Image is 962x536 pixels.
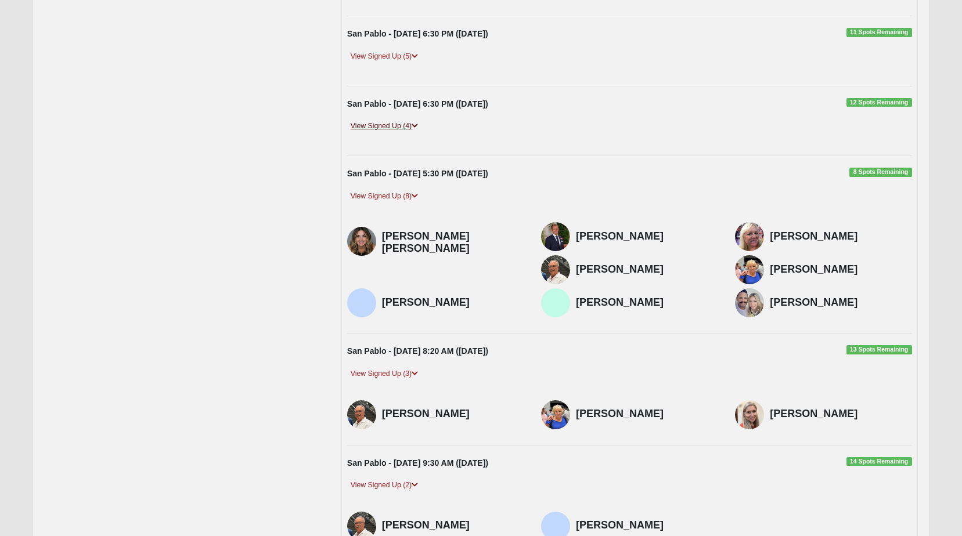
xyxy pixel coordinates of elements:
img: Emily Meza [735,222,764,251]
h4: [PERSON_NAME] [576,263,718,276]
h4: [PERSON_NAME] [770,230,911,243]
h4: [PERSON_NAME] [576,519,718,532]
img: Carrie Fox Vincent [347,227,376,256]
span: 13 Spots Remaining [846,345,912,354]
img: Tiffanie Haak [735,400,764,429]
a: View Signed Up (3) [347,368,421,380]
a: View Signed Up (2) [347,479,421,491]
a: View Signed Up (4) [347,120,421,132]
img: Robin Witherite [347,288,376,317]
a: View Signed Up (5) [347,50,421,63]
h4: [PERSON_NAME] [576,408,718,421]
span: 8 Spots Remaining [849,168,911,177]
strong: San Pablo - [DATE] 8:20 AM ([DATE]) [347,346,488,356]
img: Alex Gonzalez [735,288,764,317]
img: Anne Tracy [735,255,764,284]
strong: San Pablo - [DATE] 6:30 PM ([DATE]) [347,99,488,108]
img: Don Tracy [347,400,376,429]
h4: [PERSON_NAME] [PERSON_NAME] [382,230,524,255]
a: View Signed Up (8) [347,190,421,202]
img: Anne Tracy [541,400,570,429]
img: Tyler Vincent [541,222,570,251]
strong: San Pablo - [DATE] 9:30 AM ([DATE]) [347,458,488,468]
h4: [PERSON_NAME] [770,408,911,421]
h4: [PERSON_NAME] [576,296,718,309]
h4: [PERSON_NAME] [382,296,524,309]
span: 12 Spots Remaining [846,98,912,107]
h4: [PERSON_NAME] [576,230,718,243]
h4: [PERSON_NAME] [770,263,911,276]
img: Hope Gunn [541,288,570,317]
h4: [PERSON_NAME] [382,408,524,421]
strong: San Pablo - [DATE] 5:30 PM ([DATE]) [347,169,488,178]
h4: [PERSON_NAME] [382,519,524,532]
span: 14 Spots Remaining [846,457,912,466]
h4: [PERSON_NAME] [770,296,911,309]
strong: San Pablo - [DATE] 6:30 PM ([DATE]) [347,29,488,38]
img: Don Tracy [541,255,570,284]
span: 11 Spots Remaining [846,28,912,37]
